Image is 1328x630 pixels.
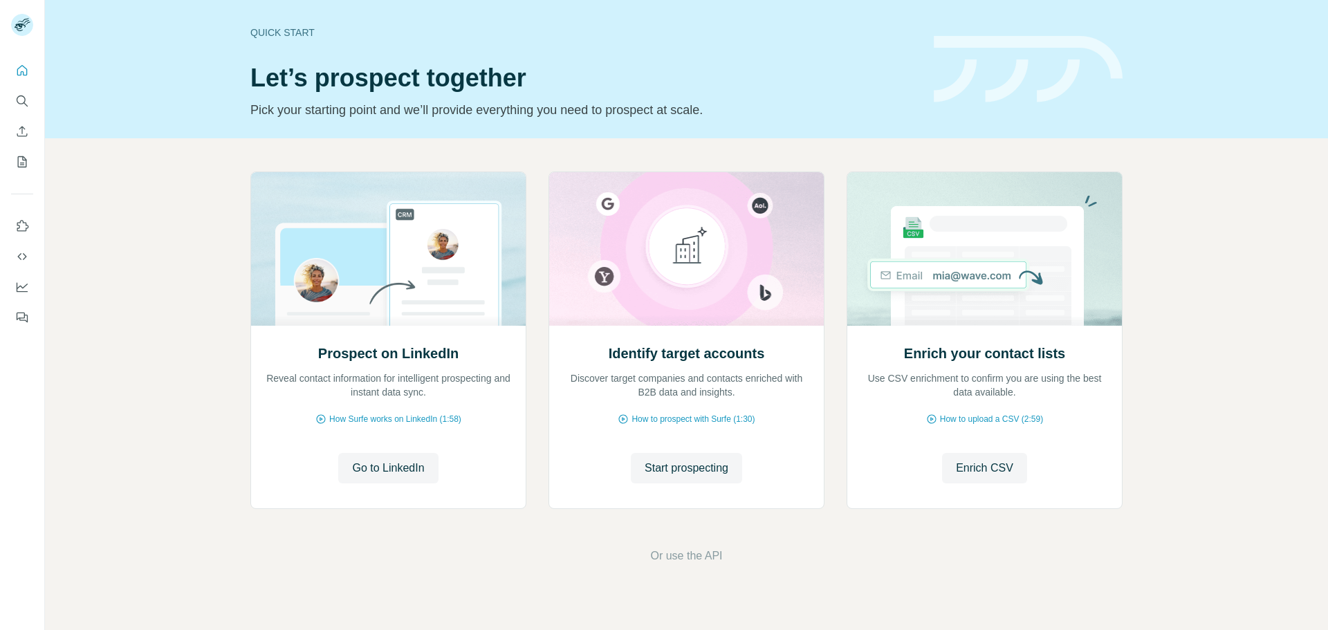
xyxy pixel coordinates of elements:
button: Use Surfe API [11,244,33,269]
button: Use Surfe on LinkedIn [11,214,33,239]
span: Go to LinkedIn [352,460,424,476]
h2: Prospect on LinkedIn [318,344,459,363]
button: My lists [11,149,33,174]
h1: Let’s prospect together [250,64,917,92]
span: Start prospecting [645,460,728,476]
button: Enrich CSV [942,453,1027,483]
button: Feedback [11,305,33,330]
h2: Identify target accounts [609,344,765,363]
p: Pick your starting point and we’ll provide everything you need to prospect at scale. [250,100,917,120]
span: How to upload a CSV (2:59) [940,413,1043,425]
h2: Enrich your contact lists [904,344,1065,363]
img: Prospect on LinkedIn [250,172,526,326]
span: Enrich CSV [956,460,1013,476]
button: Enrich CSV [11,119,33,144]
button: Go to LinkedIn [338,453,438,483]
button: Dashboard [11,275,33,299]
span: How to prospect with Surfe (1:30) [631,413,755,425]
img: banner [934,36,1123,103]
button: Or use the API [650,548,722,564]
p: Discover target companies and contacts enriched with B2B data and insights. [563,371,810,399]
div: Quick start [250,26,917,39]
button: Search [11,89,33,113]
img: Enrich your contact lists [847,172,1123,326]
button: Quick start [11,58,33,83]
p: Reveal contact information for intelligent prospecting and instant data sync. [265,371,512,399]
p: Use CSV enrichment to confirm you are using the best data available. [861,371,1108,399]
button: Start prospecting [631,453,742,483]
span: How Surfe works on LinkedIn (1:58) [329,413,461,425]
img: Identify target accounts [548,172,824,326]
